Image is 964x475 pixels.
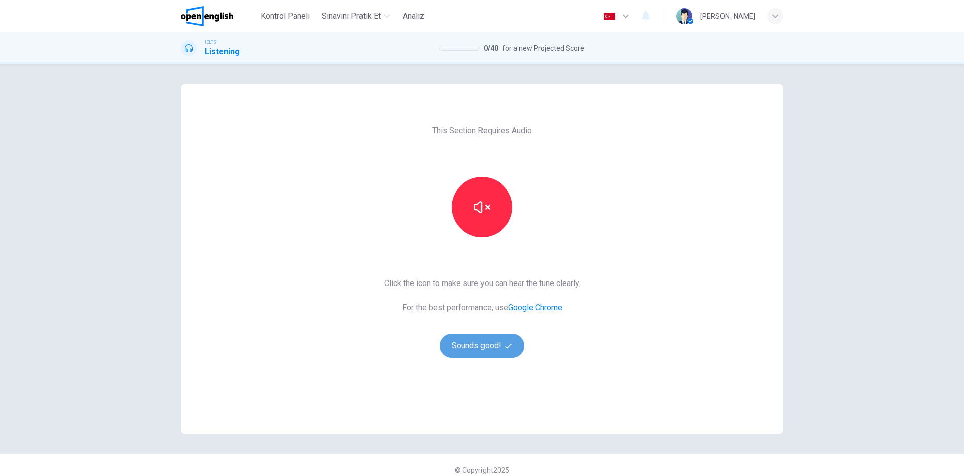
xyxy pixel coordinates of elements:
div: [PERSON_NAME] [700,10,755,22]
button: Kontrol Paneli [257,7,314,25]
a: Google Chrome [508,303,562,312]
span: For the best performance, use [384,302,580,314]
span: This Section Requires Audio [432,125,532,137]
span: 0 / 40 [484,42,498,54]
span: Analiz [403,10,424,22]
img: Profile picture [676,8,692,24]
span: Click the icon to make sure you can hear the tune clearly. [384,277,580,290]
span: IELTS [205,39,216,46]
h1: Listening [205,46,240,58]
img: tr [603,13,616,20]
span: © Copyright 2025 [455,466,509,474]
img: OpenEnglish logo [181,6,233,26]
button: Sınavını Pratik Et [318,7,394,25]
button: Analiz [398,7,430,25]
button: Sounds good! [440,334,524,358]
a: OpenEnglish logo [181,6,257,26]
span: Sınavını Pratik Et [322,10,381,22]
span: Kontrol Paneli [261,10,310,22]
span: for a new Projected Score [502,42,584,54]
